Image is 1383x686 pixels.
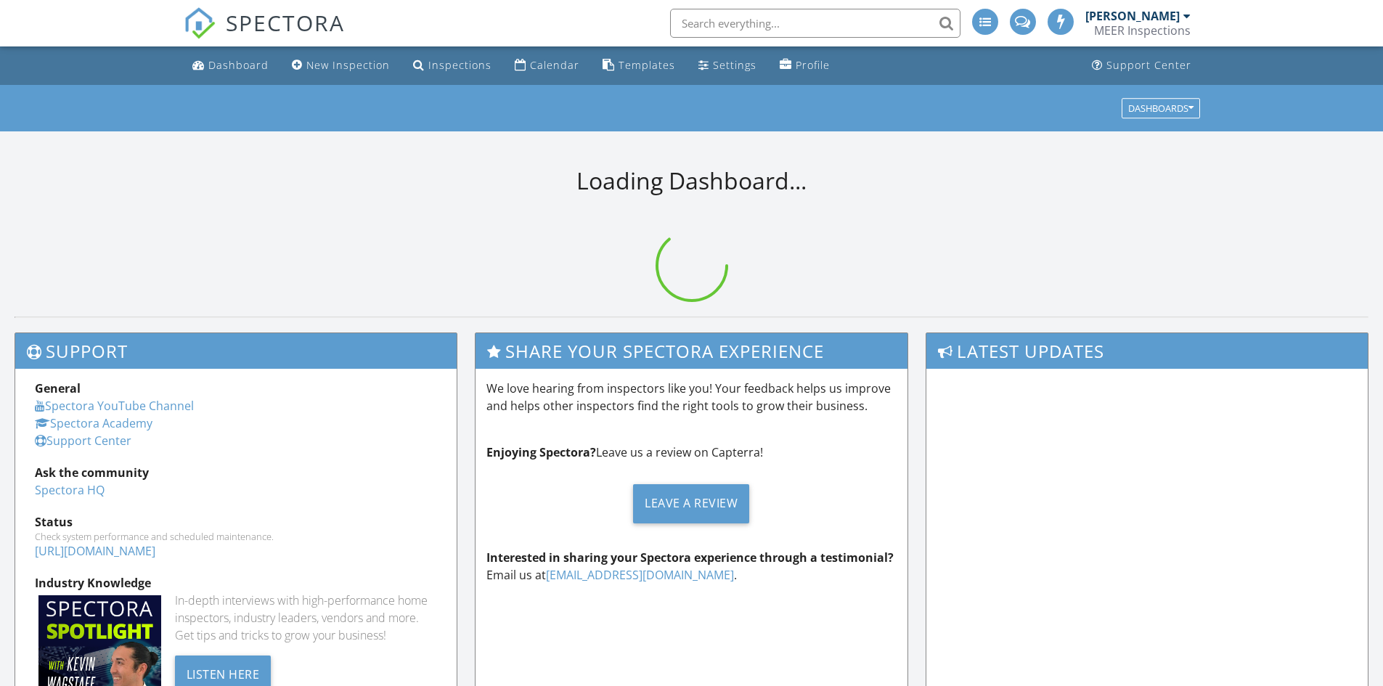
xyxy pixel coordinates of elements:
[530,58,579,72] div: Calendar
[486,549,897,584] p: Email us at .
[486,444,897,461] p: Leave us a review on Capterra!
[633,484,749,523] div: Leave a Review
[306,58,390,72] div: New Inspection
[184,7,216,39] img: The Best Home Inspection Software - Spectora
[476,333,908,369] h3: Share Your Spectora Experience
[35,398,194,414] a: Spectora YouTube Channel
[35,574,437,592] div: Industry Knowledge
[1086,52,1197,79] a: Support Center
[693,52,762,79] a: Settings
[670,9,960,38] input: Search everything...
[509,52,585,79] a: Calendar
[597,52,681,79] a: Templates
[486,550,894,565] strong: Interested in sharing your Spectora experience through a testimonial?
[1122,98,1200,118] button: Dashboards
[35,380,81,396] strong: General
[619,58,675,72] div: Templates
[926,333,1368,369] h3: Latest Updates
[35,482,105,498] a: Spectora HQ
[713,58,756,72] div: Settings
[35,513,437,531] div: Status
[796,58,830,72] div: Profile
[1106,58,1191,72] div: Support Center
[1094,23,1191,38] div: MEER Inspections
[208,58,269,72] div: Dashboard
[35,433,131,449] a: Support Center
[15,333,457,369] h3: Support
[175,666,272,682] a: Listen Here
[187,52,274,79] a: Dashboard
[35,415,152,431] a: Spectora Academy
[486,380,897,415] p: We love hearing from inspectors like you! Your feedback helps us improve and helps other inspecto...
[35,464,437,481] div: Ask the community
[1085,9,1180,23] div: [PERSON_NAME]
[226,7,345,38] span: SPECTORA
[546,567,734,583] a: [EMAIL_ADDRESS][DOMAIN_NAME]
[1128,103,1194,113] div: Dashboards
[774,52,836,79] a: Profile
[175,592,437,644] div: In-depth interviews with high-performance home inspectors, industry leaders, vendors and more. Ge...
[428,58,491,72] div: Inspections
[184,20,345,50] a: SPECTORA
[486,473,897,534] a: Leave a Review
[486,444,596,460] strong: Enjoying Spectora?
[35,543,155,559] a: [URL][DOMAIN_NAME]
[407,52,497,79] a: Inspections
[35,531,437,542] div: Check system performance and scheduled maintenance.
[286,52,396,79] a: New Inspection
